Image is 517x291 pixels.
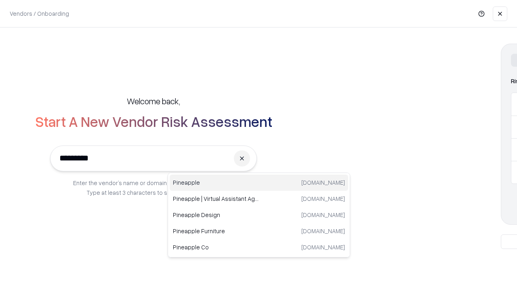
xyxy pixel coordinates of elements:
[10,9,69,18] p: Vendors / Onboarding
[127,95,180,107] h5: Welcome back,
[301,194,345,203] p: [DOMAIN_NAME]
[173,178,259,187] p: Pineapple
[301,243,345,251] p: [DOMAIN_NAME]
[73,178,234,197] p: Enter the vendor’s name or domain to begin an assessment. Type at least 3 characters to see match...
[173,211,259,219] p: Pineapple Design
[173,243,259,251] p: Pineapple Co
[173,227,259,235] p: Pineapple Furniture
[173,194,259,203] p: Pineapple | Virtual Assistant Agency
[35,113,272,129] h2: Start A New Vendor Risk Assessment
[301,211,345,219] p: [DOMAIN_NAME]
[301,178,345,187] p: [DOMAIN_NAME]
[301,227,345,235] p: [DOMAIN_NAME]
[168,173,350,257] div: Suggestions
